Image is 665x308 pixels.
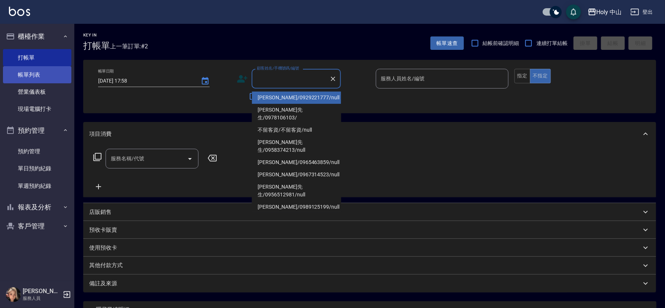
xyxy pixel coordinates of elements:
a: 帳單列表 [3,66,71,83]
span: 連續打單結帳 [536,39,568,47]
button: 指定 [514,69,530,83]
a: 打帳單 [3,49,71,66]
button: 帳單速查 [430,36,464,50]
a: 現場電腦打卡 [3,100,71,118]
a: 營業儀表板 [3,83,71,100]
li: 不留客資/不留客資/null [252,124,341,136]
a: 預約管理 [3,143,71,160]
li: [PERSON_NAME]先生/0956512981/null [252,181,341,201]
img: Person [6,287,21,302]
p: 其他付款方式 [89,262,126,270]
button: Clear [328,74,338,84]
button: 不指定 [530,69,551,83]
p: 店販銷售 [89,208,112,216]
p: 預收卡販賣 [89,226,117,234]
button: 報表及分析 [3,198,71,217]
div: 使用預收卡 [83,239,656,257]
a: 單日預約紀錄 [3,160,71,177]
div: 預收卡販賣 [83,221,656,239]
button: save [566,4,581,19]
a: 單週預約紀錄 [3,177,71,195]
p: 備註及來源 [89,280,117,288]
div: 其他付款方式 [83,257,656,275]
button: 客戶管理 [3,216,71,236]
img: Logo [9,7,30,16]
button: 登出 [627,5,656,19]
li: [PERSON_NAME]/0965463859/null [252,156,341,169]
label: 顧客姓名/手機號碼/編號 [257,65,299,71]
span: 結帳前確認明細 [483,39,519,47]
button: Open [184,153,196,165]
p: 項目消費 [89,130,112,138]
div: Holy 中山 [597,7,622,17]
li: [PERSON_NAME]/0967314523/null [252,169,341,181]
h2: Key In [83,33,110,38]
button: 櫃檯作業 [3,27,71,46]
p: 使用預收卡 [89,244,117,252]
li: [PERSON_NAME]先生/0978106103/ [252,104,341,124]
label: 帳單日期 [98,68,114,74]
button: Holy 中山 [585,4,625,20]
p: 服務人員 [23,295,61,302]
div: 項目消費 [83,122,656,146]
h3: 打帳單 [83,41,110,51]
h5: [PERSON_NAME] [23,288,61,295]
li: [PERSON_NAME]/0929221777/null [252,92,341,104]
div: 備註及來源 [83,275,656,292]
li: [PERSON_NAME]/0989125199/null [252,201,341,213]
li: [PERSON_NAME]先生/0958374213/null [252,136,341,156]
button: 預約管理 [3,121,71,140]
div: 店販銷售 [83,203,656,221]
span: 上一筆訂單:#2 [110,42,148,51]
button: Choose date, selected date is 2025-08-10 [196,72,214,90]
input: YYYY/MM/DD hh:mm [98,75,193,87]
